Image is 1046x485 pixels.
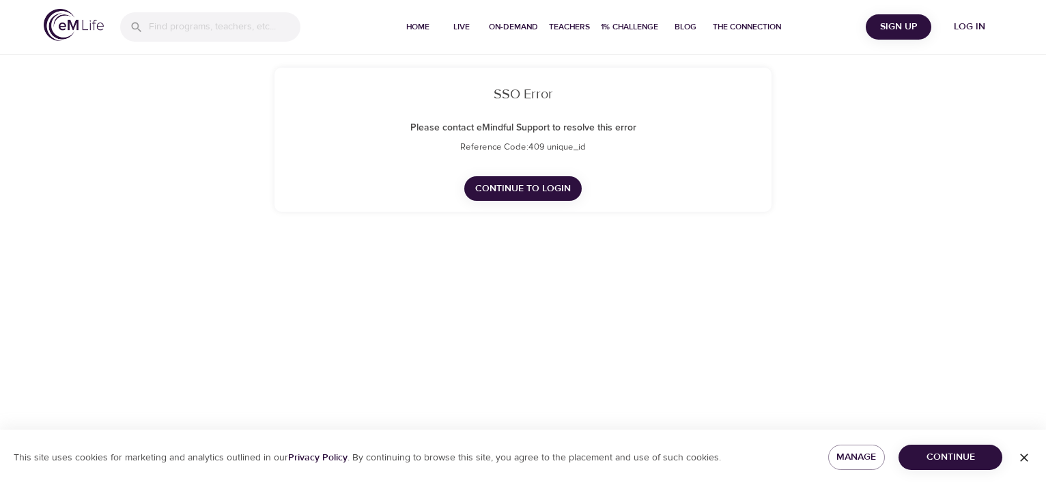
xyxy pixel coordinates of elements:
[291,84,755,105] p: SSO Error
[464,176,582,202] a: Continue to Login
[445,20,478,34] span: Live
[839,449,874,466] span: Manage
[669,20,702,34] span: Blog
[601,20,658,34] span: 1% Challenge
[866,14,931,40] button: Sign Up
[909,449,991,466] span: Continue
[828,445,885,470] button: Manage
[288,452,348,464] a: Privacy Policy
[937,14,1002,40] button: Log in
[44,9,104,41] img: logo
[149,12,300,42] input: Find programs, teachers, etc...
[291,121,755,135] p: Please contact eMindful Support to resolve this error
[475,180,571,197] span: Continue to Login
[549,20,590,34] span: Teachers
[713,20,781,34] span: The Connection
[871,18,926,36] span: Sign Up
[489,20,538,34] span: On-Demand
[899,445,1002,470] button: Continue
[291,141,755,154] p: Reference Code: 409 unique_id
[401,20,434,34] span: Home
[942,18,997,36] span: Log in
